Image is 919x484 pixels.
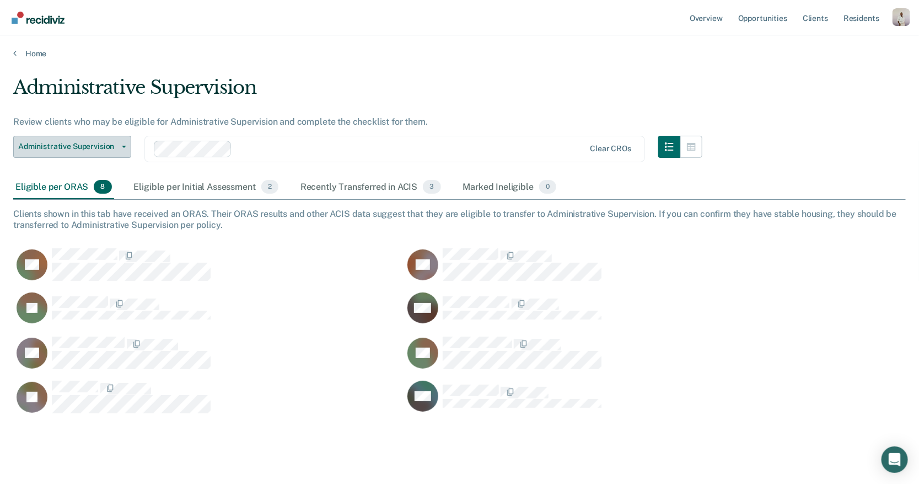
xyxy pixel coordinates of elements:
span: Administrative Supervision [18,142,117,151]
div: Administrative Supervision [13,76,702,108]
div: CaseloadOpportunityCell-322578 [13,336,404,380]
a: Home [13,49,906,58]
span: 3 [423,180,440,194]
div: CaseloadOpportunityCell-2317350 [13,248,404,292]
div: CaseloadOpportunityCell-220086 [404,292,795,336]
span: 2 [261,180,278,194]
div: CaseloadOpportunityCell-2289678 [404,248,795,292]
div: Recently Transferred in ACIS3 [298,175,443,200]
img: Recidiviz [12,12,65,24]
div: Clear CROs [590,144,632,153]
div: CaseloadOpportunityCell-175632 [404,336,795,380]
div: Open Intercom Messenger [882,446,908,473]
div: CaseloadOpportunityCell-181407 [404,380,795,424]
div: Eligible per ORAS8 [13,175,114,200]
button: Administrative Supervision [13,136,131,158]
div: CaseloadOpportunityCell-257327 [13,380,404,424]
button: Profile dropdown button [893,8,910,26]
span: 8 [94,180,111,194]
div: Eligible per Initial Assessment2 [132,175,281,200]
span: 0 [539,180,556,194]
div: Review clients who may be eligible for Administrative Supervision and complete the checklist for ... [13,116,702,127]
div: Marked Ineligible0 [461,175,559,200]
div: Clients shown in this tab have received an ORAS. Their ORAS results and other ACIS data suggest t... [13,209,906,230]
div: CaseloadOpportunityCell-342662 [13,292,404,336]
